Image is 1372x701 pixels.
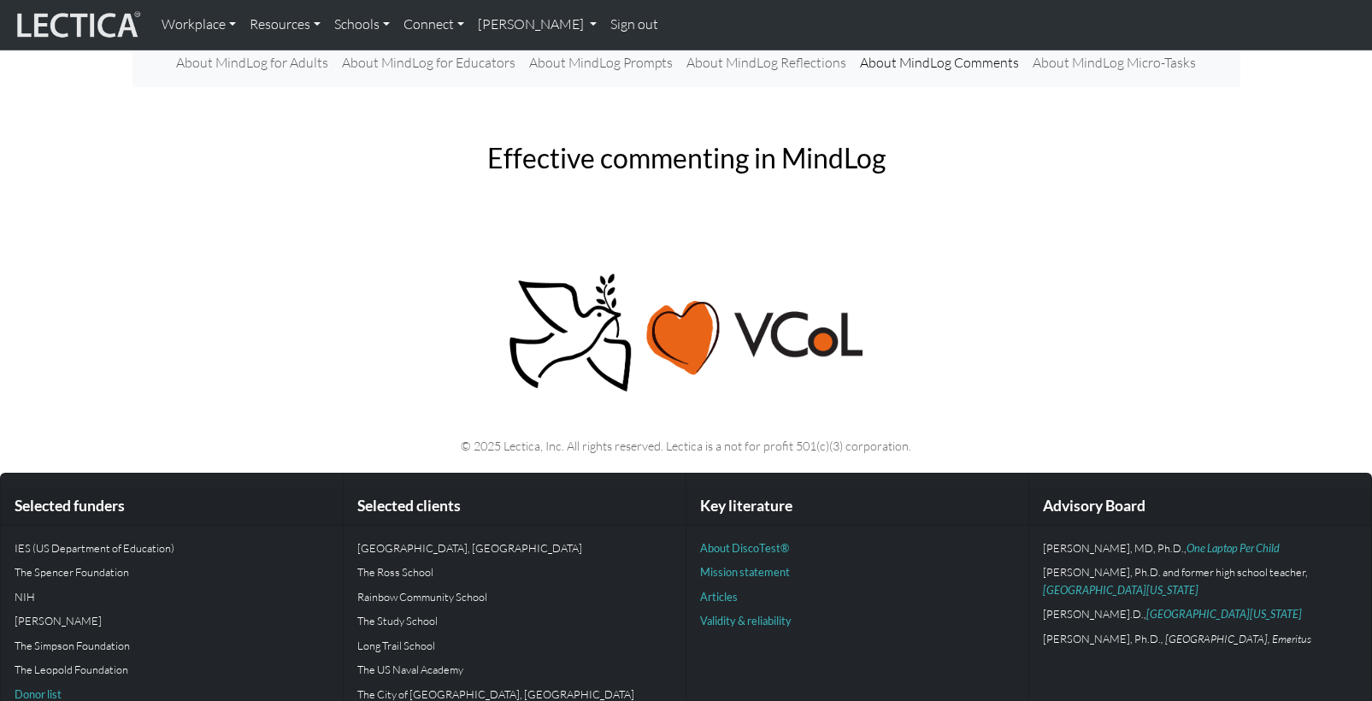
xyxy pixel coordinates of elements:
[471,7,604,43] a: [PERSON_NAME]
[15,661,329,678] p: The Leopold Foundation
[1043,605,1357,622] p: [PERSON_NAME].D.,
[15,539,329,557] p: IES (US Department of Education)
[1161,632,1311,645] em: , [GEOGRAPHIC_DATA], Emeritus
[15,563,329,580] p: The Spencer Foundation
[1187,541,1280,555] a: One Laptop Per Child
[344,487,686,526] div: Selected clients
[700,541,789,555] a: About DiscoTest®
[397,7,471,43] a: Connect
[522,45,680,80] a: About MindLog Prompts
[680,45,853,80] a: About MindLog Reflections
[132,436,1240,456] p: © 2025 Lectica, Inc. All rights reserved. Lectica is a not for profit 501(c)(3) corporation.
[700,614,792,627] a: Validity & reliability
[686,487,1028,526] div: Key literature
[357,563,672,580] p: The Ross School
[700,590,738,604] a: Articles
[700,565,790,579] a: Mission statement
[1043,539,1357,557] p: [PERSON_NAME], MD, Ph.D.,
[335,45,522,80] a: About MindLog for Educators
[357,588,672,605] p: Rainbow Community School
[1026,45,1203,80] a: About MindLog Micro-Tasks
[1043,630,1357,647] p: [PERSON_NAME], Ph.D.
[1146,607,1302,621] a: [GEOGRAPHIC_DATA][US_STATE]
[155,7,243,43] a: Workplace
[15,637,329,654] p: The Simpson Foundation
[1043,563,1357,598] p: [PERSON_NAME], Ph.D. and former high school teacher,
[15,687,62,701] a: Donor list
[357,637,672,654] p: Long Trail School
[15,612,329,629] p: [PERSON_NAME]
[853,45,1026,80] a: About MindLog Comments
[13,9,141,41] img: lecticalive
[327,7,397,43] a: Schools
[169,45,335,80] a: About MindLog for Adults
[420,142,953,174] h2: Effective commenting in MindLog
[1043,583,1198,597] a: [GEOGRAPHIC_DATA][US_STATE]
[243,7,327,43] a: Resources
[357,539,672,557] p: [GEOGRAPHIC_DATA], [GEOGRAPHIC_DATA]
[503,271,869,395] img: Peace, love, VCoL
[604,7,665,43] a: Sign out
[15,588,329,605] p: NIH
[1,487,343,526] div: Selected funders
[357,612,672,629] p: The Study School
[1029,487,1371,526] div: Advisory Board
[357,661,672,678] p: The US Naval Academy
